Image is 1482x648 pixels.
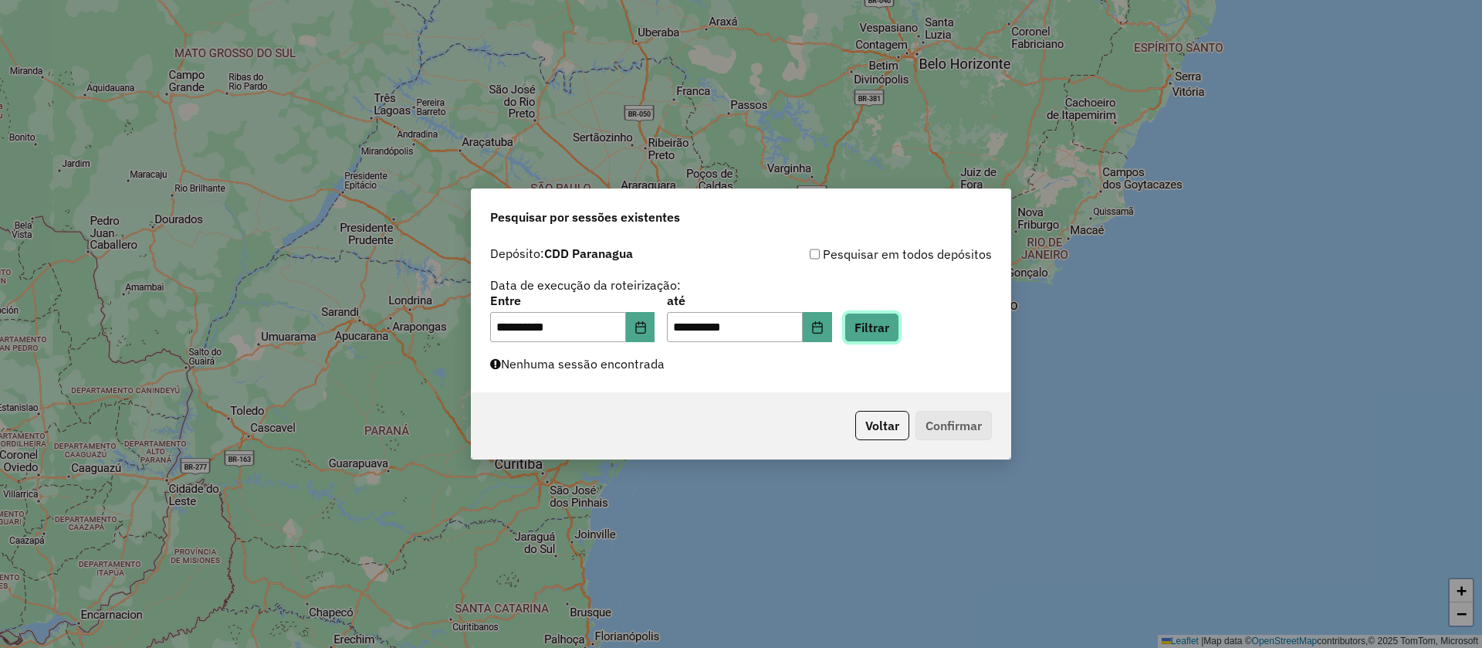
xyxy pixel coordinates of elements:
[803,312,832,343] button: Choose Date
[544,246,633,261] strong: CDD Paranagua
[667,291,831,310] label: até
[490,208,680,226] span: Pesquisar por sessões existentes
[626,312,655,343] button: Choose Date
[490,355,665,373] label: Nenhuma sessão encontrada
[490,276,681,294] label: Data de execução da roteirização:
[855,411,909,440] button: Voltar
[741,245,992,263] div: Pesquisar em todos depósitos
[844,313,899,342] button: Filtrar
[490,291,655,310] label: Entre
[490,244,633,263] label: Depósito:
